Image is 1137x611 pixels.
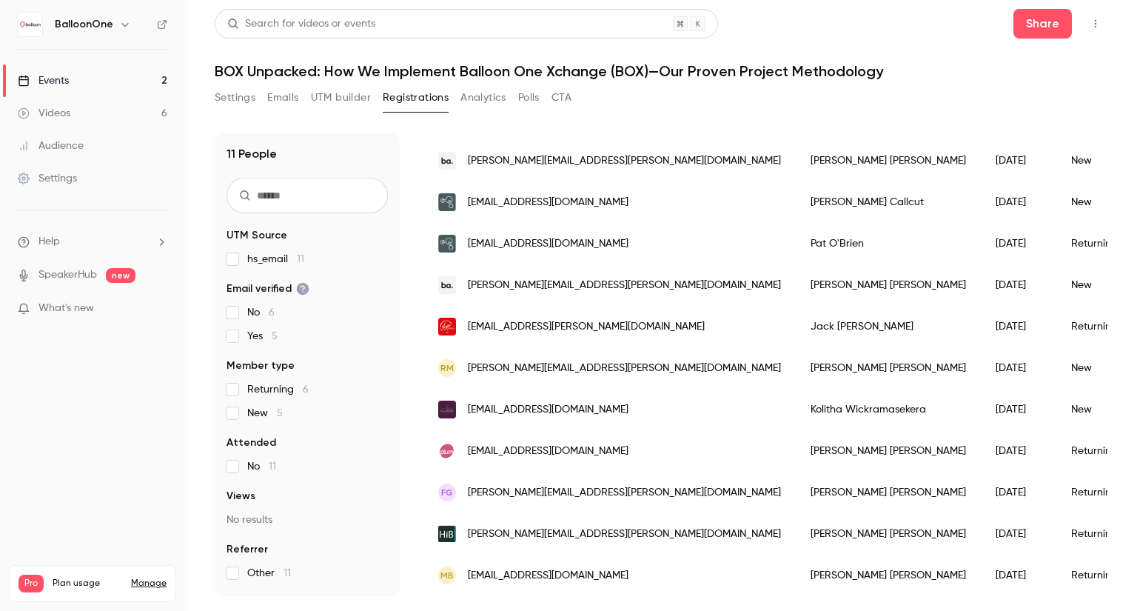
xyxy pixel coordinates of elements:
div: [PERSON_NAME] [PERSON_NAME] [796,430,981,472]
span: 11 [269,461,276,472]
span: Yes [247,329,278,344]
button: Registrations [383,86,449,110]
div: Settings [18,171,77,186]
div: [PERSON_NAME] [PERSON_NAME] [796,140,981,181]
div: Videos [18,106,70,121]
button: Analytics [460,86,506,110]
img: BalloonOne [19,13,42,36]
div: Kolitha Wickramasekera [796,389,981,430]
span: What's new [38,301,94,316]
span: No [247,305,275,320]
button: CTA [551,86,571,110]
div: [DATE] [981,513,1056,555]
div: Events [18,73,69,88]
div: [DATE] [981,347,1056,389]
div: [DATE] [981,181,1056,223]
span: [PERSON_NAME][EMAIL_ADDRESS][PERSON_NAME][DOMAIN_NAME] [468,527,781,542]
span: Returning [247,382,309,397]
span: 11 [284,568,291,578]
button: Emails [267,86,298,110]
div: [DATE] [981,306,1056,347]
span: Help [38,234,60,250]
button: Share [1013,9,1072,39]
span: Pro [19,575,44,592]
span: MB [440,569,454,582]
button: Settings [215,86,255,110]
span: Referrer [227,542,268,557]
span: Member type [227,358,295,373]
span: new [106,268,135,283]
span: [EMAIL_ADDRESS][DOMAIN_NAME] [468,195,628,210]
div: [PERSON_NAME] [PERSON_NAME] [796,264,981,306]
img: classicfinefoods.co.uk [438,401,456,418]
span: [EMAIL_ADDRESS][DOMAIN_NAME] [468,444,628,459]
span: Views [227,489,255,504]
div: [DATE] [981,223,1056,264]
span: 5 [272,331,278,341]
div: Pat O'Brien [796,223,981,264]
span: No [247,459,276,474]
span: RM [440,361,454,375]
h1: BOX Unpacked: How We Implement Balloon One Xchange (BOX)—Our Proven Project Methodology [215,62,1107,80]
div: [DATE] [981,389,1056,430]
div: [PERSON_NAME] [PERSON_NAME] [796,347,981,389]
div: [PERSON_NAME] Callcut [796,181,981,223]
h1: 11 People [227,145,277,163]
li: help-dropdown-opener [18,234,167,250]
div: [DATE] [981,430,1056,472]
div: [PERSON_NAME] [PERSON_NAME] [796,555,981,596]
div: [PERSON_NAME] [PERSON_NAME] [796,472,981,513]
span: 11 [297,254,304,264]
div: [DATE] [981,264,1056,306]
p: No results [227,512,388,527]
span: Email verified [227,281,309,296]
span: Other [247,566,291,581]
div: [DATE] [981,472,1056,513]
span: Plan usage [53,578,122,590]
span: [PERSON_NAME][EMAIL_ADDRESS][PERSON_NAME][DOMAIN_NAME] [468,361,781,376]
button: UTM builder [311,86,371,110]
span: [EMAIL_ADDRESS][DOMAIN_NAME] [468,236,628,252]
span: [PERSON_NAME][EMAIL_ADDRESS][PERSON_NAME][DOMAIN_NAME] [468,278,781,293]
button: Polls [518,86,540,110]
a: SpeakerHub [38,267,97,283]
img: brandaddition.com [438,276,456,294]
span: [EMAIL_ADDRESS][PERSON_NAME][DOMAIN_NAME] [468,319,705,335]
div: [PERSON_NAME] [PERSON_NAME] [796,513,981,555]
div: Audience [18,138,84,153]
span: hs_email [247,252,304,267]
img: virginwines.co.uk [438,318,456,335]
section: facet-groups [227,228,388,581]
a: Manage [131,578,167,590]
img: camlab.co.uk [438,235,456,253]
div: [DATE] [981,555,1056,596]
span: UTM Source [227,228,287,243]
span: [EMAIL_ADDRESS][DOMAIN_NAME] [468,402,628,418]
span: 6 [303,384,309,395]
img: camlab.co.uk [438,193,456,211]
h6: BalloonOne [55,17,113,32]
span: 6 [269,307,275,318]
span: [PERSON_NAME][EMAIL_ADDRESS][PERSON_NAME][DOMAIN_NAME] [468,153,781,169]
div: [DATE] [981,140,1056,181]
div: Jack [PERSON_NAME] [796,306,981,347]
span: New [247,406,283,421]
img: brandaddition.com [438,152,456,170]
iframe: Noticeable Trigger [150,302,167,315]
img: hib.co.uk [438,525,456,543]
span: FG [441,486,453,499]
span: [EMAIL_ADDRESS][DOMAIN_NAME] [468,568,628,584]
span: [PERSON_NAME][EMAIL_ADDRESS][PERSON_NAME][DOMAIN_NAME] [468,485,781,501]
span: 5 [277,408,283,418]
img: plumplay.com [438,442,456,460]
div: Search for videos or events [227,16,375,32]
span: Attended [227,435,276,450]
